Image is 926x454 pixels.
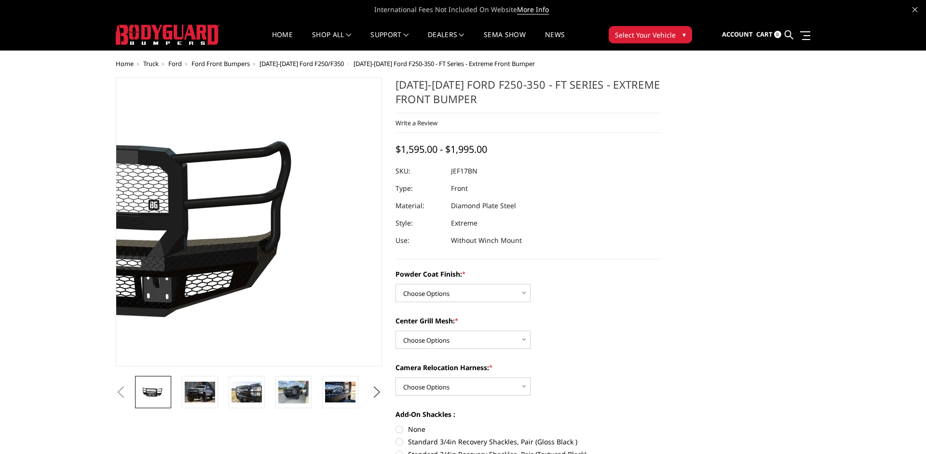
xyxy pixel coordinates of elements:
[451,197,516,214] dd: Diamond Plate Steel
[116,59,134,68] a: Home
[545,31,565,50] a: News
[395,77,662,113] h1: [DATE]-[DATE] Ford F250-350 - FT Series - Extreme Front Bumper
[774,31,781,38] span: 0
[682,29,686,40] span: ▾
[272,31,293,50] a: Home
[451,180,468,197] dd: Front
[451,232,522,249] dd: Without Winch Mount
[484,31,526,50] a: SEMA Show
[395,143,487,156] span: $1,595.00 - $1,995.00
[113,385,128,400] button: Previous
[143,59,159,68] a: Truck
[370,385,384,400] button: Next
[722,22,753,48] a: Account
[615,30,676,40] span: Select Your Vehicle
[395,437,662,447] label: Standard 3/4in Recovery Shackles, Pair (Gloss Black )
[395,180,444,197] dt: Type:
[278,381,309,403] img: 2017-2022 Ford F250-350 - FT Series - Extreme Front Bumper
[354,59,535,68] span: [DATE]-[DATE] Ford F250-350 - FT Series - Extreme Front Bumper
[231,382,262,402] img: 2017-2022 Ford F250-350 - FT Series - Extreme Front Bumper
[259,59,344,68] a: [DATE]-[DATE] Ford F250/F350
[185,382,215,402] img: 2017-2022 Ford F250-350 - FT Series - Extreme Front Bumper
[116,25,219,45] img: BODYGUARD BUMPERS
[395,197,444,214] dt: Material:
[395,269,662,279] label: Powder Coat Finish:
[370,31,409,50] a: Support
[325,382,355,402] img: 2017-2022 Ford F250-350 - FT Series - Extreme Front Bumper
[756,30,773,39] span: Cart
[756,22,781,48] a: Cart 0
[395,362,662,373] label: Camera Relocation Harness:
[116,77,382,366] a: 2017-2022 Ford F250-350 - FT Series - Extreme Front Bumper
[168,59,182,68] a: Ford
[191,59,250,68] a: Ford Front Bumpers
[428,31,464,50] a: Dealers
[312,31,351,50] a: shop all
[395,162,444,180] dt: SKU:
[517,5,549,14] a: More Info
[395,409,662,419] label: Add-On Shackles :
[395,424,662,434] label: None
[395,232,444,249] dt: Use:
[722,30,753,39] span: Account
[609,26,692,43] button: Select Your Vehicle
[395,214,444,232] dt: Style:
[451,214,477,232] dd: Extreme
[451,162,477,180] dd: JEF17BN
[395,119,437,127] a: Write a Review
[395,316,662,326] label: Center Grill Mesh:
